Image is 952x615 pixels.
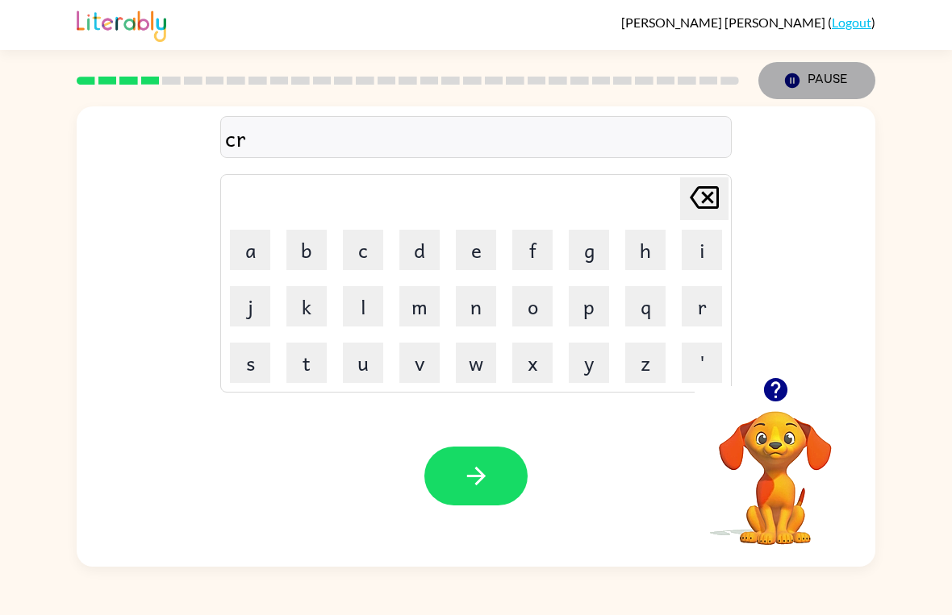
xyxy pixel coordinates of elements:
[695,386,856,547] video: Your browser must support playing .mp4 files to use Literably. Please try using another browser.
[230,286,270,326] button: j
[230,343,270,383] button: s
[399,286,440,326] button: m
[569,230,609,270] button: g
[286,230,327,270] button: b
[399,343,440,383] button: v
[512,230,553,270] button: f
[225,121,727,155] div: cr
[682,343,722,383] button: '
[625,343,666,383] button: z
[625,286,666,326] button: q
[399,230,440,270] button: d
[230,230,270,270] button: a
[286,286,327,326] button: k
[343,286,383,326] button: l
[343,343,383,383] button: u
[343,230,383,270] button: c
[625,230,666,270] button: h
[758,62,875,99] button: Pause
[621,15,875,30] div: ( )
[456,230,496,270] button: e
[621,15,828,30] span: [PERSON_NAME] [PERSON_NAME]
[682,230,722,270] button: i
[512,343,553,383] button: x
[512,286,553,326] button: o
[569,343,609,383] button: y
[682,286,722,326] button: r
[832,15,871,30] a: Logout
[569,286,609,326] button: p
[77,6,166,42] img: Literably
[456,343,496,383] button: w
[456,286,496,326] button: n
[286,343,327,383] button: t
